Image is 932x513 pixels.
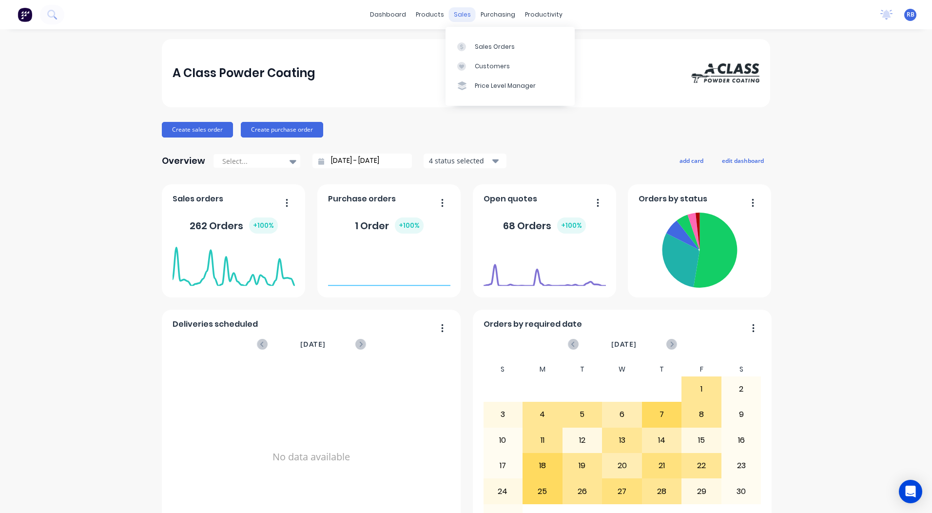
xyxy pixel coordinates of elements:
[395,217,424,234] div: + 100 %
[446,76,575,96] a: Price Level Manager
[602,428,641,453] div: 13
[411,7,449,22] div: products
[424,154,506,168] button: 4 status selected
[682,377,721,401] div: 1
[682,402,721,427] div: 8
[722,402,761,427] div: 9
[300,339,326,350] span: [DATE]
[681,362,721,376] div: F
[602,454,641,478] div: 20
[355,217,424,234] div: 1 Order
[483,362,523,376] div: S
[429,156,490,166] div: 4 status selected
[475,42,515,51] div: Sales Orders
[721,362,761,376] div: S
[241,122,323,138] button: Create purchase order
[642,479,681,503] div: 28
[249,217,278,234] div: + 100 %
[484,479,523,503] div: 24
[173,193,223,205] span: Sales orders
[722,428,761,453] div: 16
[523,362,563,376] div: M
[639,193,707,205] span: Orders by status
[523,454,562,478] div: 18
[642,454,681,478] div: 21
[503,217,586,234] div: 68 Orders
[523,479,562,503] div: 25
[484,428,523,453] div: 10
[365,7,411,22] a: dashboard
[907,10,914,19] span: RB
[446,57,575,76] a: Customers
[523,402,562,427] div: 4
[476,7,520,22] div: purchasing
[642,362,682,376] div: T
[682,454,721,478] div: 22
[520,7,567,22] div: productivity
[446,37,575,56] a: Sales Orders
[563,362,602,376] div: T
[18,7,32,22] img: Factory
[563,454,602,478] div: 19
[602,479,641,503] div: 27
[173,63,315,83] div: A Class Powder Coating
[484,193,537,205] span: Open quotes
[642,402,681,427] div: 7
[642,428,681,453] div: 14
[602,402,641,427] div: 6
[722,479,761,503] div: 30
[682,479,721,503] div: 29
[682,428,721,453] div: 15
[475,62,510,71] div: Customers
[523,428,562,453] div: 11
[691,63,759,83] img: A Class Powder Coating
[722,377,761,401] div: 2
[484,454,523,478] div: 17
[899,480,922,503] div: Open Intercom Messenger
[563,479,602,503] div: 26
[602,362,642,376] div: W
[722,454,761,478] div: 23
[475,81,536,90] div: Price Level Manager
[716,154,770,167] button: edit dashboard
[190,217,278,234] div: 262 Orders
[557,217,586,234] div: + 100 %
[162,151,205,171] div: Overview
[162,122,233,138] button: Create sales order
[173,318,258,330] span: Deliveries scheduled
[673,154,710,167] button: add card
[484,402,523,427] div: 3
[328,193,396,205] span: Purchase orders
[449,7,476,22] div: sales
[563,402,602,427] div: 5
[611,339,637,350] span: [DATE]
[563,428,602,453] div: 12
